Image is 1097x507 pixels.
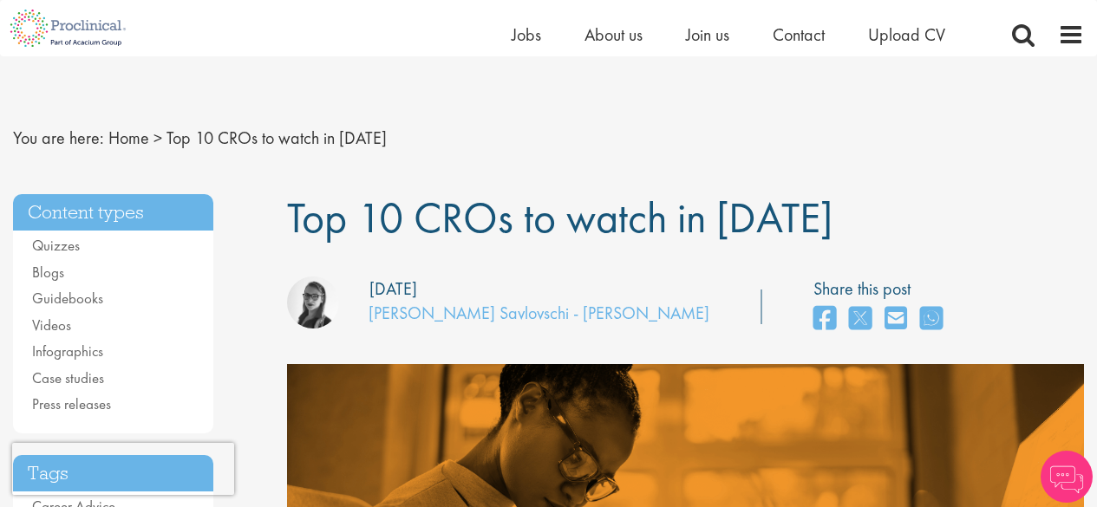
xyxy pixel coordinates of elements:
a: Guidebooks [32,289,103,308]
a: share on twitter [849,301,872,338]
a: Contact [773,23,825,46]
a: breadcrumb link [108,127,149,149]
a: share on whats app [920,301,943,338]
a: Blogs [32,263,64,282]
a: Join us [686,23,729,46]
span: You are here: [13,127,104,149]
a: Videos [32,315,71,335]
img: Chatbot [1041,451,1093,503]
a: Case studies [32,368,104,387]
a: share on email [885,301,907,338]
a: Jobs [512,23,541,46]
label: Share this post [813,276,951,302]
span: Top 10 CROs to watch in [DATE] [167,127,387,149]
div: [DATE] [369,276,417,302]
img: Theodora Savlovschi - Wicks [287,276,339,328]
a: Press releases [32,394,111,413]
a: About us [584,23,643,46]
span: > [153,127,162,149]
a: Quizzes [32,236,80,255]
a: [PERSON_NAME] Savlovschi - [PERSON_NAME] [369,302,709,324]
h3: Content types [13,194,213,231]
span: Top 10 CROs to watch in [DATE] [287,190,833,245]
iframe: reCAPTCHA [12,443,234,495]
a: share on facebook [813,301,836,338]
a: Upload CV [868,23,945,46]
a: Infographics [32,341,103,361]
